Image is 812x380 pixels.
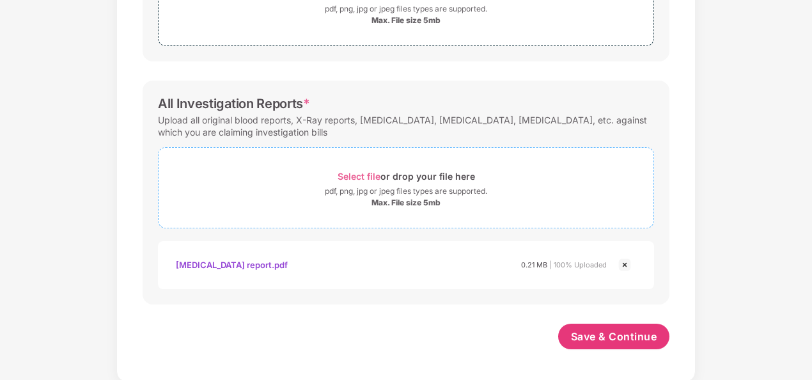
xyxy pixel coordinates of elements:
div: All Investigation Reports [158,96,310,111]
div: pdf, png, jpg or jpeg files types are supported. [325,3,487,15]
div: Max. File size 5mb [371,15,441,26]
span: 0.21 MB [521,260,547,269]
span: Select file [338,171,380,182]
div: pdf, png, jpg or jpeg files types are supported. [325,185,487,198]
div: Max. File size 5mb [371,198,441,208]
span: Save & Continue [571,329,657,344]
span: Select fileor drop your file herepdf, png, jpg or jpeg files types are supported.Max. File size 5mb [159,157,653,218]
img: svg+xml;base64,PHN2ZyBpZD0iQ3Jvc3MtMjR4MjQiIHhtbG5zPSJodHRwOi8vd3d3LnczLm9yZy8yMDAwL3N2ZyIgd2lkdG... [617,257,632,273]
div: or drop your file here [338,168,475,185]
div: Upload all original blood reports, X-Ray reports, [MEDICAL_DATA], [MEDICAL_DATA], [MEDICAL_DATA],... [158,111,654,141]
div: [MEDICAL_DATA] report.pdf [176,254,288,276]
button: Save & Continue [558,324,670,349]
span: | 100% Uploaded [549,260,607,269]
